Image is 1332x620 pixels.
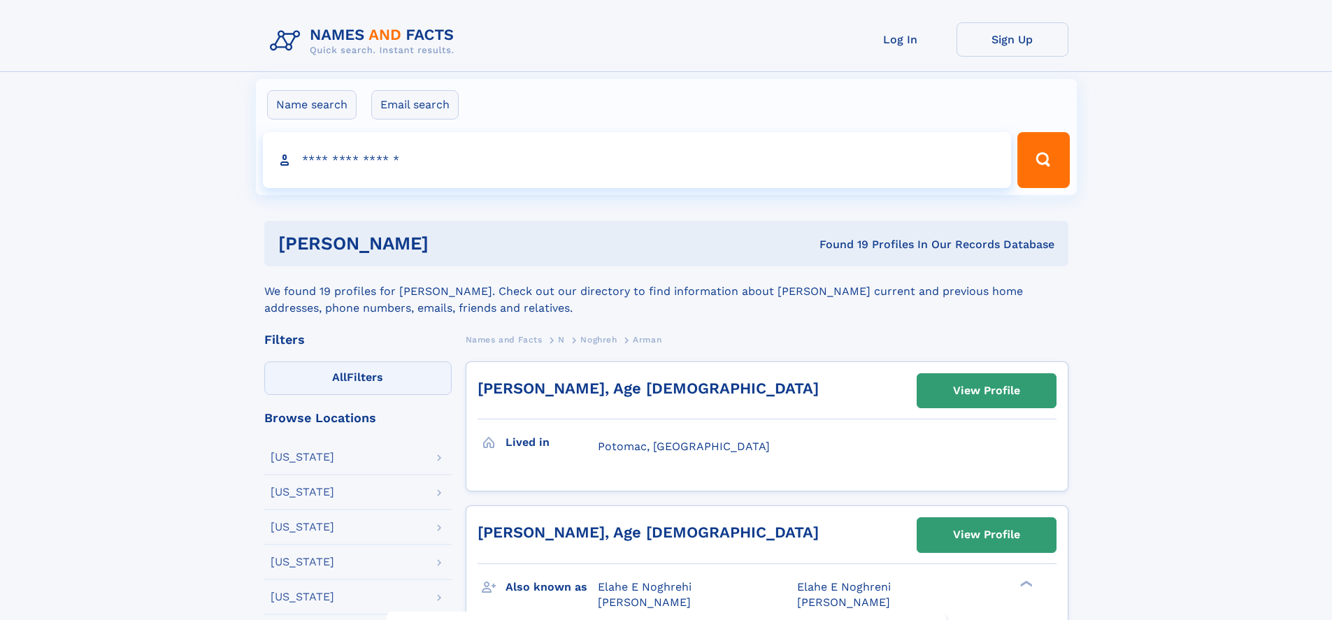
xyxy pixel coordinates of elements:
div: View Profile [953,375,1020,407]
div: View Profile [953,519,1020,551]
label: Email search [371,90,459,120]
span: Noghreh [580,335,617,345]
label: Filters [264,361,452,395]
a: [PERSON_NAME], Age [DEMOGRAPHIC_DATA] [478,524,819,541]
span: [PERSON_NAME] [797,596,890,609]
a: [PERSON_NAME], Age [DEMOGRAPHIC_DATA] [478,380,819,397]
h3: Lived in [506,431,598,454]
span: Arman [633,335,661,345]
div: [US_STATE] [271,556,334,568]
h3: Also known as [506,575,598,599]
div: [US_STATE] [271,521,334,533]
div: Browse Locations [264,412,452,424]
div: [US_STATE] [271,486,334,498]
div: [US_STATE] [271,591,334,603]
a: View Profile [917,374,1056,408]
span: Elahe E Noghreni [797,580,891,593]
div: Filters [264,333,452,346]
a: Names and Facts [466,331,543,348]
div: Found 19 Profiles In Our Records Database [624,237,1054,252]
div: ❯ [1017,579,1033,588]
div: [US_STATE] [271,452,334,463]
span: Potomac, [GEOGRAPHIC_DATA] [598,440,770,453]
a: Sign Up [957,22,1068,57]
input: search input [263,132,1012,188]
a: View Profile [917,518,1056,551]
span: [PERSON_NAME] [598,596,691,609]
span: Elahe E Noghrehi [598,580,692,593]
img: Logo Names and Facts [264,22,466,60]
span: All [332,370,347,384]
div: We found 19 profiles for [PERSON_NAME]. Check out our directory to find information about [PERSON... [264,266,1068,317]
a: N [558,331,565,348]
label: Name search [267,90,357,120]
a: Noghreh [580,331,617,348]
span: N [558,335,565,345]
h1: [PERSON_NAME] [278,235,624,252]
button: Search Button [1017,132,1069,188]
a: Log In [845,22,957,57]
